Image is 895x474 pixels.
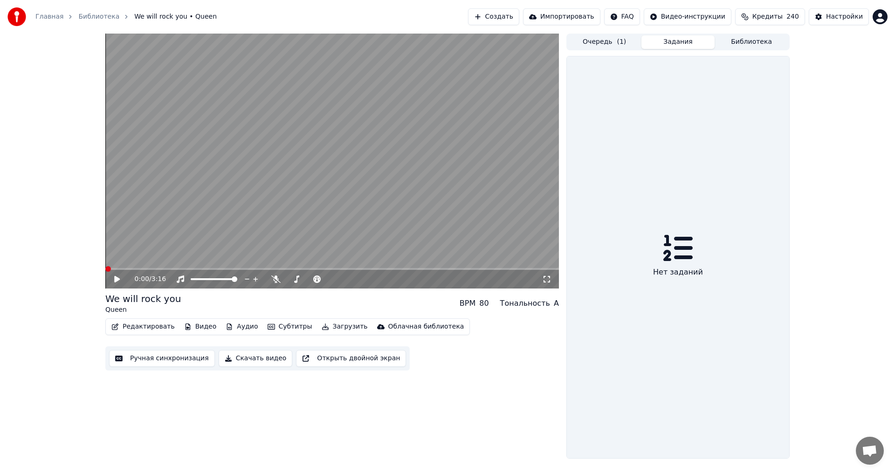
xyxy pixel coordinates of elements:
span: 240 [786,12,799,21]
img: youka [7,7,26,26]
button: Загрузить [318,320,372,333]
div: 80 [479,298,489,309]
nav: breadcrumb [35,12,217,21]
button: FAQ [604,8,640,25]
div: Тональность [500,298,550,309]
button: Библиотека [715,35,788,49]
button: Субтитры [264,320,316,333]
button: Задания [641,35,715,49]
button: Ручная синхронизация [109,350,215,367]
div: We will rock you [105,292,181,305]
button: Настройки [809,8,869,25]
a: Библиотека [78,12,119,21]
button: Очередь [568,35,641,49]
div: Нет заданий [649,263,707,282]
span: Кредиты [752,12,783,21]
a: Главная [35,12,63,21]
div: Облачная библиотека [388,322,464,331]
button: Кредиты240 [735,8,805,25]
div: Queen [105,305,181,315]
button: Скачать видео [219,350,293,367]
button: Видео-инструкции [644,8,731,25]
div: / [135,275,157,284]
span: 0:00 [135,275,149,284]
button: Импортировать [523,8,600,25]
button: Открыть двойной экран [296,350,406,367]
span: We will rock you • Queen [134,12,217,21]
div: Открытый чат [856,437,884,465]
div: A [554,298,559,309]
div: BPM [460,298,475,309]
button: Создать [468,8,519,25]
button: Видео [180,320,220,333]
div: Настройки [826,12,863,21]
span: ( 1 ) [617,37,626,47]
button: Аудио [222,320,262,333]
span: 3:16 [151,275,166,284]
button: Редактировать [108,320,179,333]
